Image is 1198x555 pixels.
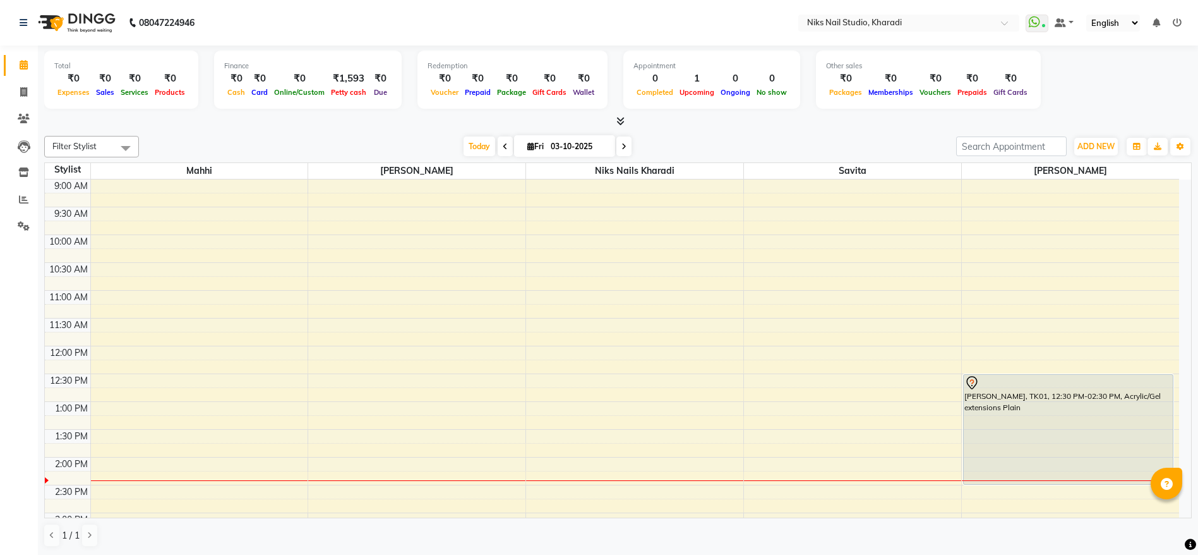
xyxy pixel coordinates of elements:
[91,163,308,179] span: Mahhi
[32,5,119,40] img: logo
[45,163,90,176] div: Stylist
[826,71,865,86] div: ₹0
[916,71,954,86] div: ₹0
[328,71,369,86] div: ₹1,593
[494,88,529,97] span: Package
[47,291,90,304] div: 11:00 AM
[633,88,676,97] span: Completed
[570,88,597,97] span: Wallet
[47,263,90,276] div: 10:30 AM
[428,88,462,97] span: Voucher
[117,88,152,97] span: Services
[990,71,1031,86] div: ₹0
[826,61,1031,71] div: Other sales
[271,88,328,97] span: Online/Custom
[462,88,494,97] span: Prepaid
[633,61,790,71] div: Appointment
[52,430,90,443] div: 1:30 PM
[54,88,93,97] span: Expenses
[954,71,990,86] div: ₹0
[865,71,916,86] div: ₹0
[47,374,90,387] div: 12:30 PM
[152,71,188,86] div: ₹0
[524,142,547,151] span: Fri
[369,71,392,86] div: ₹0
[54,71,93,86] div: ₹0
[52,513,90,527] div: 3:00 PM
[52,180,90,193] div: 9:00 AM
[464,137,495,156] span: Today
[52,458,90,471] div: 2:00 PM
[117,71,152,86] div: ₹0
[224,88,248,97] span: Cash
[224,71,248,86] div: ₹0
[93,88,117,97] span: Sales
[328,88,369,97] span: Petty cash
[494,71,529,86] div: ₹0
[570,71,597,86] div: ₹0
[916,88,954,97] span: Vouchers
[962,163,1179,179] span: [PERSON_NAME]
[529,71,570,86] div: ₹0
[248,71,271,86] div: ₹0
[271,71,328,86] div: ₹0
[308,163,525,179] span: [PERSON_NAME]
[964,375,1173,484] div: [PERSON_NAME], TK01, 12:30 PM-02:30 PM, Acrylic/Gel extensions Plain
[428,71,462,86] div: ₹0
[954,88,990,97] span: Prepaids
[152,88,188,97] span: Products
[1074,138,1118,156] button: ADD NEW
[1145,504,1185,542] iframe: chat widget
[52,141,97,151] span: Filter Stylist
[52,207,90,221] div: 9:30 AM
[52,485,90,499] div: 2:30 PM
[744,163,961,179] span: Savita
[371,88,390,97] span: Due
[526,163,743,179] span: Niks Nails Kharadi
[990,88,1031,97] span: Gift Cards
[956,137,1067,156] input: Search Appointment
[753,88,790,97] span: No show
[248,88,271,97] span: Card
[52,402,90,415] div: 1:00 PM
[139,5,195,40] b: 08047224946
[428,61,597,71] div: Redemption
[826,88,865,97] span: Packages
[676,88,717,97] span: Upcoming
[462,71,494,86] div: ₹0
[753,71,790,86] div: 0
[47,235,90,248] div: 10:00 AM
[717,71,753,86] div: 0
[93,71,117,86] div: ₹0
[62,529,80,542] span: 1 / 1
[547,137,610,156] input: 2025-10-03
[633,71,676,86] div: 0
[1077,142,1115,151] span: ADD NEW
[54,61,188,71] div: Total
[676,71,717,86] div: 1
[865,88,916,97] span: Memberships
[47,346,90,360] div: 12:00 PM
[224,61,392,71] div: Finance
[529,88,570,97] span: Gift Cards
[717,88,753,97] span: Ongoing
[47,319,90,332] div: 11:30 AM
